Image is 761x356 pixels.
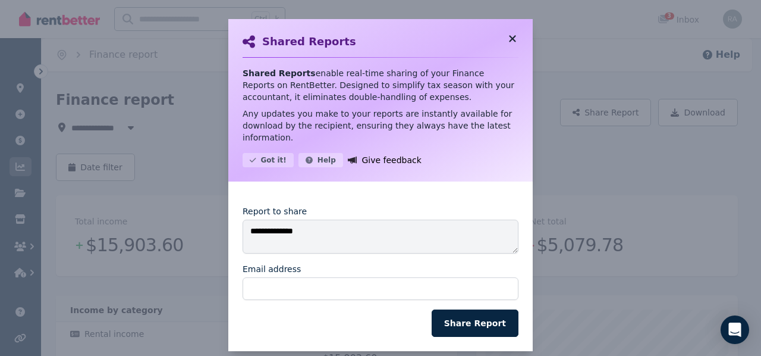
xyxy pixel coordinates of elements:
label: Report to share [243,205,307,217]
button: Help [298,153,343,167]
a: Give feedback [348,153,422,167]
button: Got it! [243,153,294,167]
h2: Shared Reports [262,33,356,50]
strong: Shared Reports [243,68,316,78]
button: Share Report [432,310,518,337]
label: Email address [243,263,301,275]
p: enable real-time sharing of your Finance Reports on RentBetter. Designed to simplify tax season w... [243,67,518,103]
p: Any updates you make to your reports are instantly available for download by the recipient, ensur... [243,108,518,143]
div: Open Intercom Messenger [721,316,749,344]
